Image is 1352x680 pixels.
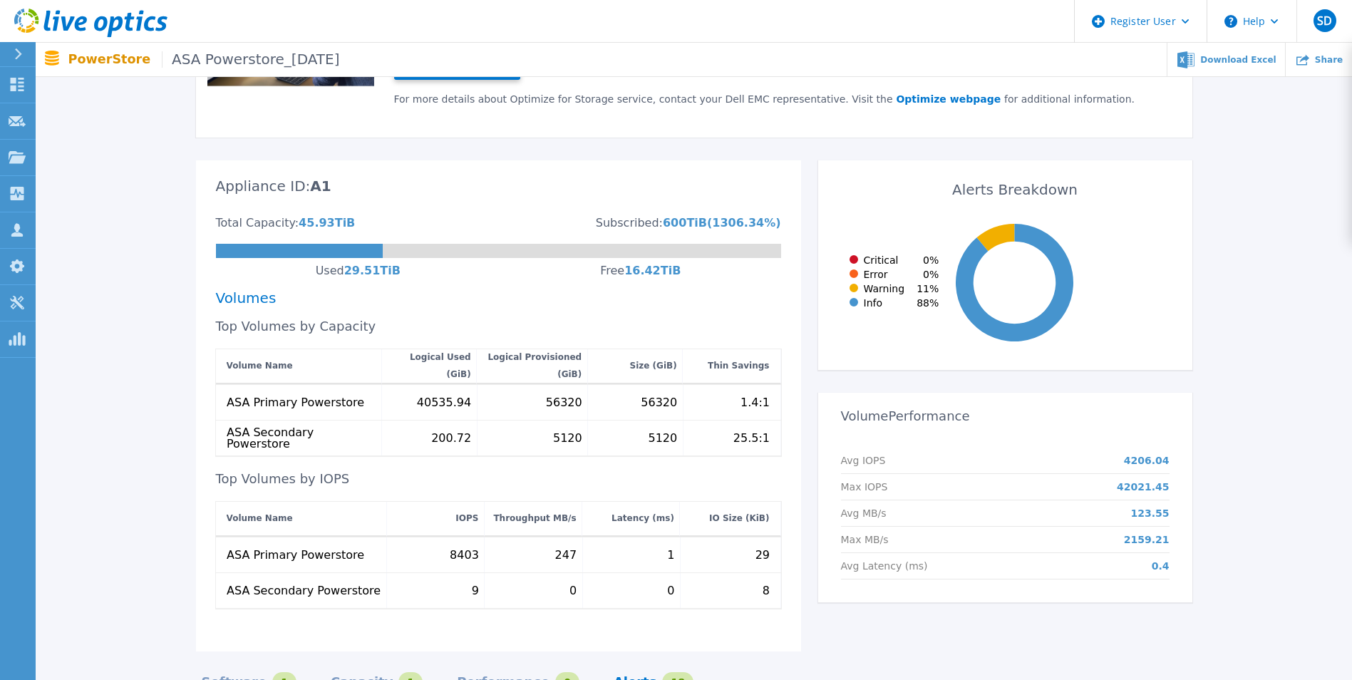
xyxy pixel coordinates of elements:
p: Avg IOPS [841,455,886,466]
div: Top Volumes by IOPS [216,473,781,485]
p: PowerStore [68,51,340,68]
div: Total Capacity: [216,217,299,229]
div: 0 [569,584,576,596]
div: Volumes [216,292,781,304]
div: 1.4:1 [740,396,769,408]
div: 40535.94 [416,396,470,408]
div: IOPS [455,510,478,527]
div: ASA Primary Powerstore [227,396,364,408]
p: Avg Latency (ms) [841,560,928,572]
span: 0 % [923,254,939,266]
h3: Volume Performance [841,402,1170,431]
div: Size (GiB) [630,357,677,374]
div: 200.72 [431,432,471,443]
div: 9 [471,584,478,596]
div: ASA Secondary Powerstore [227,426,376,449]
div: Volume Name [227,357,293,374]
div: Top Volumes by Capacity [216,321,781,332]
p: Max MB/s [841,534,889,545]
div: Latency (ms) [612,510,674,527]
p: 4206.04 [1124,455,1170,466]
div: ASA Primary Powerstore [227,549,364,560]
div: Subscribed: [596,217,663,229]
div: 45.93 TiB [299,217,355,229]
div: Thin Savings [708,357,770,374]
div: 8 [762,584,769,596]
span: 0 % [923,269,939,280]
div: Alerts Breakdown [838,170,1192,207]
div: 8403 [450,549,479,560]
div: 29 [755,549,769,560]
div: 56320 [545,396,582,408]
div: 600 TiB [663,217,707,229]
div: Volume Name [227,510,293,527]
div: Appliance ID: [216,180,311,192]
span: ASA Powerstore_[DATE] [162,51,339,68]
div: 16.42 TiB [624,265,681,277]
div: Critical [844,254,899,266]
p: 42021.45 [1117,481,1170,493]
div: ASA Secondary Powerstore [227,584,381,596]
div: For more details about Optimize for Storage service, contact your Dell EMC representative. Visit ... [394,93,1172,105]
div: Info [844,297,883,309]
span: 88 % [917,297,939,309]
div: Logical Provisioned (GiB) [483,349,582,383]
div: 0 [667,584,674,596]
div: 25.5:1 [733,432,769,443]
div: 1 [667,549,674,560]
div: Throughput MB/s [493,510,576,527]
div: IO Size (KiB) [709,510,769,527]
div: Error [844,269,888,280]
p: 2159.21 [1124,534,1170,545]
p: Max IOPS [841,481,888,493]
div: Logical Used (GiB) [387,349,470,383]
div: 247 [554,549,577,560]
p: 123.55 [1130,508,1169,519]
p: 0.4 [1152,560,1170,572]
a: Optimize webpage [893,93,1005,105]
span: SD [1317,15,1332,26]
div: 5120 [553,432,582,443]
span: Share [1315,56,1343,64]
div: Warning [844,283,905,294]
p: Avg MB/s [841,508,887,519]
div: 56320 [641,396,677,408]
div: 29.51 TiB [344,265,401,277]
div: A1 [310,180,331,217]
div: Used [316,265,344,277]
span: Download Excel [1200,56,1276,64]
div: Free [600,265,624,277]
div: ( 1306.34 %) [707,217,781,229]
div: 5120 [648,432,677,443]
span: 11 % [917,283,939,294]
